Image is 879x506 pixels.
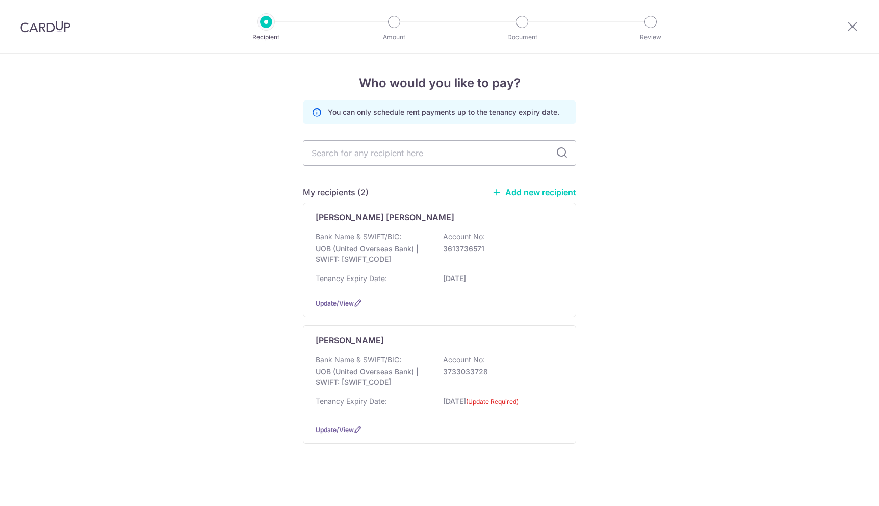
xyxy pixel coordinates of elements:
[303,140,576,166] input: Search for any recipient here
[316,426,354,434] a: Update/View
[316,211,454,223] p: [PERSON_NAME] [PERSON_NAME]
[20,20,70,33] img: CardUp
[303,186,369,198] h5: My recipients (2)
[443,355,485,365] p: Account No:
[443,244,557,254] p: 3613736571
[443,396,557,413] p: [DATE]
[443,273,557,284] p: [DATE]
[316,367,430,387] p: UOB (United Overseas Bank) | SWIFT: [SWIFT_CODE]
[613,32,688,42] p: Review
[328,107,559,117] p: You can only schedule rent payments up to the tenancy expiry date.
[316,396,387,407] p: Tenancy Expiry Date:
[316,355,401,365] p: Bank Name & SWIFT/BIC:
[813,475,869,501] iframe: Opens a widget where you can find more information
[466,397,519,407] label: (Update Required)
[492,187,576,197] a: Add new recipient
[316,334,384,346] p: [PERSON_NAME]
[316,244,430,264] p: UOB (United Overseas Bank) | SWIFT: [SWIFT_CODE]
[356,32,432,42] p: Amount
[316,299,354,307] a: Update/View
[316,232,401,242] p: Bank Name & SWIFT/BIC:
[303,74,576,92] h4: Who would you like to pay?
[316,273,387,284] p: Tenancy Expiry Date:
[484,32,560,42] p: Document
[443,367,557,377] p: 3733033728
[443,232,485,242] p: Account No:
[228,32,304,42] p: Recipient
